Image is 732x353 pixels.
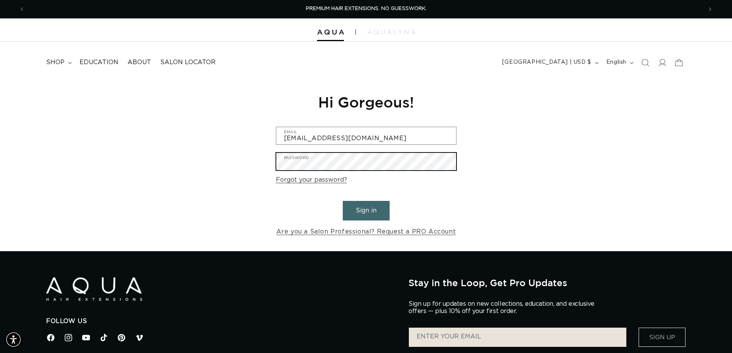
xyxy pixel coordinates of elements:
[343,201,390,220] button: Sign in
[602,55,637,70] button: English
[276,93,456,111] h1: Hi Gorgeous!
[80,58,118,66] span: Education
[502,58,591,66] span: [GEOGRAPHIC_DATA] | USD $
[637,54,654,71] summary: Search
[317,30,344,35] img: Aqua Hair Extensions
[13,2,30,17] button: Previous announcement
[46,277,142,301] img: Aqua Hair Extensions
[408,277,686,288] h2: Stay in the Loop, Get Pro Updates
[630,270,732,353] iframe: Chat Widget
[46,58,65,66] span: shop
[75,54,123,71] a: Education
[276,226,456,237] a: Are you a Salon Professional? Request a PRO Account
[498,55,602,70] button: [GEOGRAPHIC_DATA] | USD $
[123,54,156,71] a: About
[160,58,216,66] span: Salon Locator
[606,58,626,66] span: English
[5,331,22,348] div: Accessibility Menu
[306,6,427,11] span: PREMIUM HAIR EXTENSIONS. NO GUESSWORK.
[156,54,220,71] a: Salon Locator
[46,317,397,325] h2: Follow Us
[41,54,75,71] summary: shop
[128,58,151,66] span: About
[276,174,347,186] a: Forgot your password?
[409,328,626,347] input: ENTER YOUR EMAIL
[276,127,456,144] input: Email
[702,2,719,17] button: Next announcement
[408,300,601,315] p: Sign up for updates on new collections, education, and exclusive offers — plus 10% off your first...
[367,30,415,34] img: aqualyna.com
